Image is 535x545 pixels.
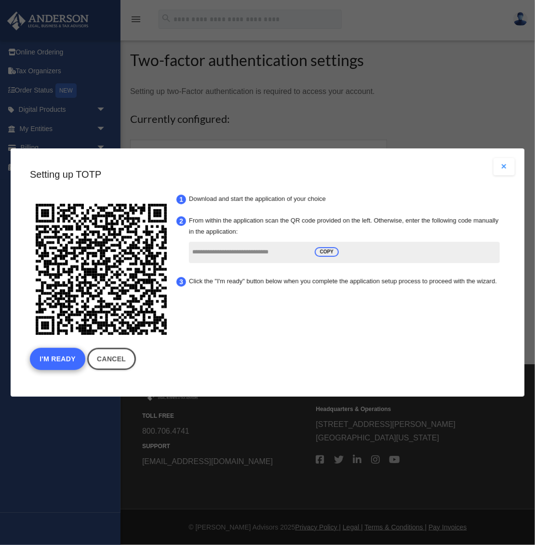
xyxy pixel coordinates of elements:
[186,191,503,208] li: Download and start the application of your choice
[315,247,339,257] span: COPY
[87,348,136,370] a: Cancel
[30,168,505,181] h3: Setting up TOTP
[30,348,85,370] button: I'm Ready
[186,213,503,268] li: From within the application scan the QR code provided on the left. Otherwise, enter the following...
[30,198,173,341] img: svg+xml;base64,PHN2ZyB4bWxucz0iaHR0cDovL3d3dy53My5vcmcvMjAwMC9zdmciIHhtbG5zOnhsaW5rPSJodHRwOi8vd3...
[186,273,503,290] li: Click the "I'm ready" button below when you complete the application setup process to proceed wit...
[494,158,515,175] button: Close modal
